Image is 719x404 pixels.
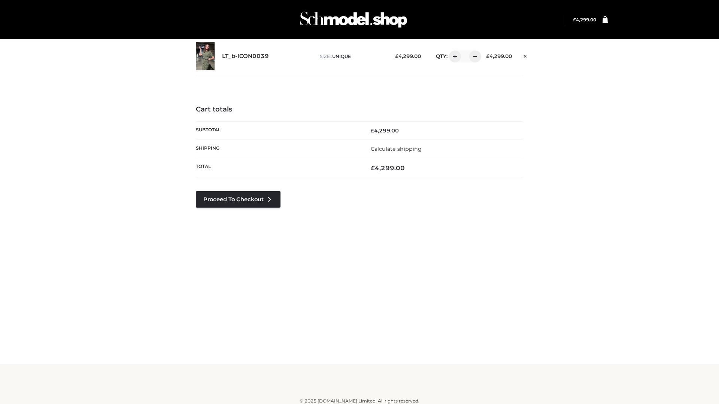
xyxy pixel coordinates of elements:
[371,127,374,134] span: £
[486,53,512,59] bdi: 4,299.00
[332,53,351,59] span: UNIQUE
[573,17,576,22] span: £
[196,140,359,158] th: Shipping
[486,53,489,59] span: £
[196,105,523,114] h4: Cart totals
[395,53,421,59] bdi: 4,299.00
[371,146,422,152] a: Calculate shipping
[297,5,410,34] img: Schmodel Admin 964
[222,53,269,60] a: LT_b-ICON0039
[371,127,399,134] bdi: 4,299.00
[196,121,359,140] th: Subtotal
[573,17,596,22] a: £4,299.00
[573,17,596,22] bdi: 4,299.00
[196,191,280,208] a: Proceed to Checkout
[196,158,359,178] th: Total
[371,164,375,172] span: £
[395,53,398,59] span: £
[371,164,405,172] bdi: 4,299.00
[428,50,479,62] div: QTY:
[320,53,388,60] p: size :
[519,50,531,60] a: Remove this item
